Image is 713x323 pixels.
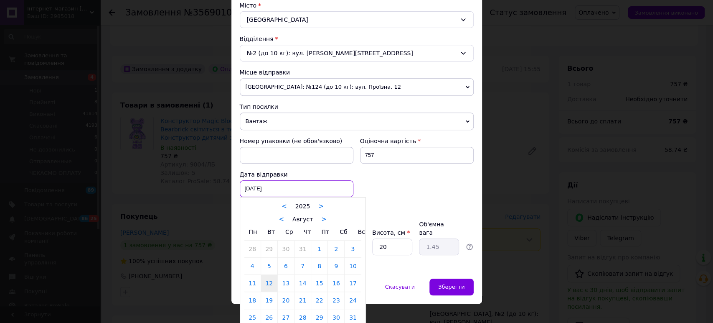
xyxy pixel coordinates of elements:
a: 13 [278,275,294,292]
span: Вт [267,228,275,235]
span: Скасувати [385,284,415,290]
span: Зберегти [438,284,464,290]
a: 20 [278,292,294,309]
a: 29 [261,241,277,257]
a: 22 [311,292,327,309]
a: < [279,215,284,223]
span: Вс [358,228,365,235]
a: 8 [311,258,327,274]
a: 6 [278,258,294,274]
a: 17 [345,275,361,292]
span: Август [292,216,313,223]
a: 30 [278,241,294,257]
a: 19 [261,292,277,309]
a: 18 [244,292,261,309]
a: 10 [345,258,361,274]
a: 23 [328,292,344,309]
a: 11 [244,275,261,292]
a: 24 [345,292,361,309]
a: > [321,215,327,223]
a: 14 [294,275,311,292]
span: Сб [340,228,347,235]
a: 4 [244,258,261,274]
span: 2025 [295,203,310,210]
span: Чт [304,228,311,235]
span: Ср [285,228,293,235]
a: 16 [328,275,344,292]
span: Пт [321,228,329,235]
a: 5 [261,258,277,274]
a: < [282,203,287,210]
span: Пн [249,228,257,235]
a: 15 [311,275,327,292]
a: > [318,203,324,210]
a: 21 [294,292,311,309]
a: 3 [345,241,361,257]
a: 31 [294,241,311,257]
a: 12 [261,275,277,292]
a: 2 [328,241,344,257]
a: 7 [294,258,311,274]
a: 9 [328,258,344,274]
a: 1 [311,241,327,257]
a: 28 [244,241,261,257]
